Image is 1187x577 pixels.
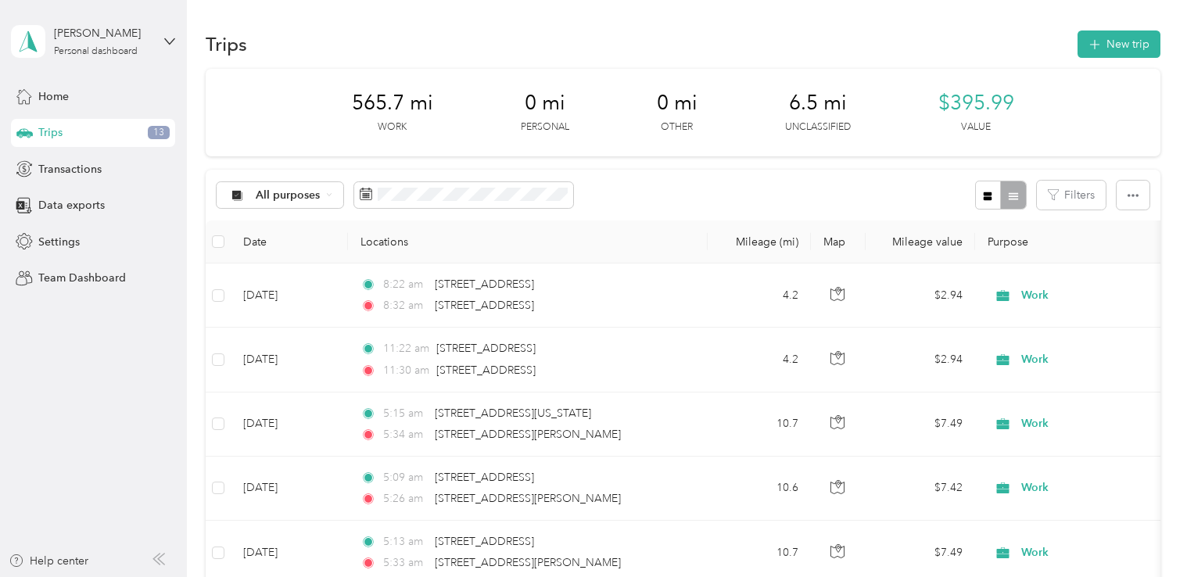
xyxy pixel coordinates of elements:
span: 11:30 am [383,362,429,379]
span: 0 mi [525,91,565,116]
span: Work [1021,544,1164,561]
span: Trips [38,124,63,141]
span: All purposes [256,190,321,201]
td: 4.2 [708,263,811,328]
span: 5:13 am [383,533,428,550]
th: Mileage value [866,220,975,263]
p: Unclassified [785,120,851,134]
span: Work [1021,287,1164,304]
span: Work [1021,415,1164,432]
span: 6.5 mi [789,91,847,116]
td: [DATE] [231,328,348,392]
span: [STREET_ADDRESS] [435,278,534,291]
span: 8:22 am [383,276,428,293]
h1: Trips [206,36,247,52]
span: 11:22 am [383,340,429,357]
span: [STREET_ADDRESS][US_STATE] [435,407,591,420]
span: 5:33 am [383,554,428,572]
td: 10.7 [708,392,811,457]
td: $2.94 [866,263,975,328]
td: $7.49 [866,392,975,457]
span: 8:32 am [383,297,428,314]
span: $395.99 [938,91,1014,116]
span: Work [1021,351,1164,368]
span: 5:15 am [383,405,428,422]
span: Home [38,88,69,105]
td: [DATE] [231,392,348,457]
span: [STREET_ADDRESS][PERSON_NAME] [435,556,621,569]
p: Work [378,120,407,134]
span: Work [1021,479,1164,496]
span: [STREET_ADDRESS][PERSON_NAME] [435,492,621,505]
span: [STREET_ADDRESS][PERSON_NAME] [435,428,621,441]
div: [PERSON_NAME] [54,25,152,41]
span: [STREET_ADDRESS] [435,299,534,312]
span: [STREET_ADDRESS] [435,471,534,484]
span: 5:26 am [383,490,428,507]
td: $2.94 [866,328,975,392]
button: Filters [1037,181,1106,210]
span: [STREET_ADDRESS] [436,342,536,355]
span: 0 mi [657,91,697,116]
th: Locations [348,220,708,263]
span: Data exports [38,197,105,213]
iframe: Everlance-gr Chat Button Frame [1099,489,1187,577]
button: Help center [9,553,88,569]
span: [STREET_ADDRESS] [436,364,536,377]
p: Other [661,120,693,134]
span: Settings [38,234,80,250]
p: Personal [521,120,569,134]
span: 13 [148,126,170,140]
td: $7.42 [866,457,975,521]
td: [DATE] [231,263,348,328]
span: Transactions [38,161,102,177]
span: [STREET_ADDRESS] [435,535,534,548]
span: 5:34 am [383,426,428,443]
span: 5:09 am [383,469,428,486]
td: 4.2 [708,328,811,392]
span: Team Dashboard [38,270,126,286]
th: Map [811,220,866,263]
th: Mileage (mi) [708,220,811,263]
div: Personal dashboard [54,47,138,56]
td: 10.6 [708,457,811,521]
span: 565.7 mi [352,91,433,116]
button: New trip [1078,30,1160,58]
p: Value [961,120,991,134]
th: Date [231,220,348,263]
td: [DATE] [231,457,348,521]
